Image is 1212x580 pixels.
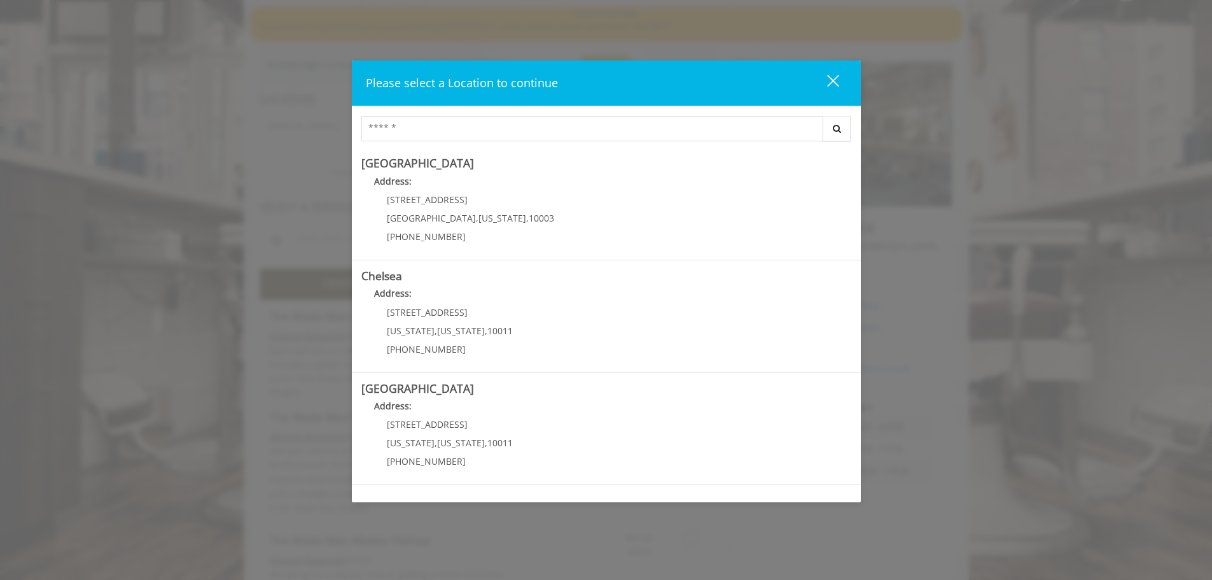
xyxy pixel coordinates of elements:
span: , [435,437,437,449]
b: Address: [374,287,412,299]
span: [STREET_ADDRESS] [387,418,468,430]
span: [US_STATE] [437,437,485,449]
b: Address: [374,400,412,412]
span: 10011 [487,325,513,337]
span: [GEOGRAPHIC_DATA] [387,212,476,224]
span: [STREET_ADDRESS] [387,194,468,206]
span: [US_STATE] [387,437,435,449]
span: [STREET_ADDRESS] [387,306,468,318]
i: Search button [830,124,844,133]
span: [US_STATE] [387,325,435,337]
span: [PHONE_NUMBER] [387,455,466,467]
b: [GEOGRAPHIC_DATA] [361,155,474,171]
span: Please select a Location to continue [366,75,558,90]
input: Search Center [361,116,823,141]
span: , [476,212,478,224]
span: [US_STATE] [478,212,526,224]
b: Address: [374,175,412,187]
span: [PHONE_NUMBER] [387,343,466,355]
b: Chelsea [361,268,402,283]
span: , [526,212,529,224]
div: close dialog [812,74,838,93]
span: , [485,325,487,337]
b: Flatiron [361,493,401,508]
span: [US_STATE] [437,325,485,337]
span: 10003 [529,212,554,224]
span: 10011 [487,437,513,449]
button: close dialog [804,70,847,96]
b: [GEOGRAPHIC_DATA] [361,381,474,396]
span: [PHONE_NUMBER] [387,230,466,243]
span: , [435,325,437,337]
div: Center Select [361,116,851,148]
span: , [485,437,487,449]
